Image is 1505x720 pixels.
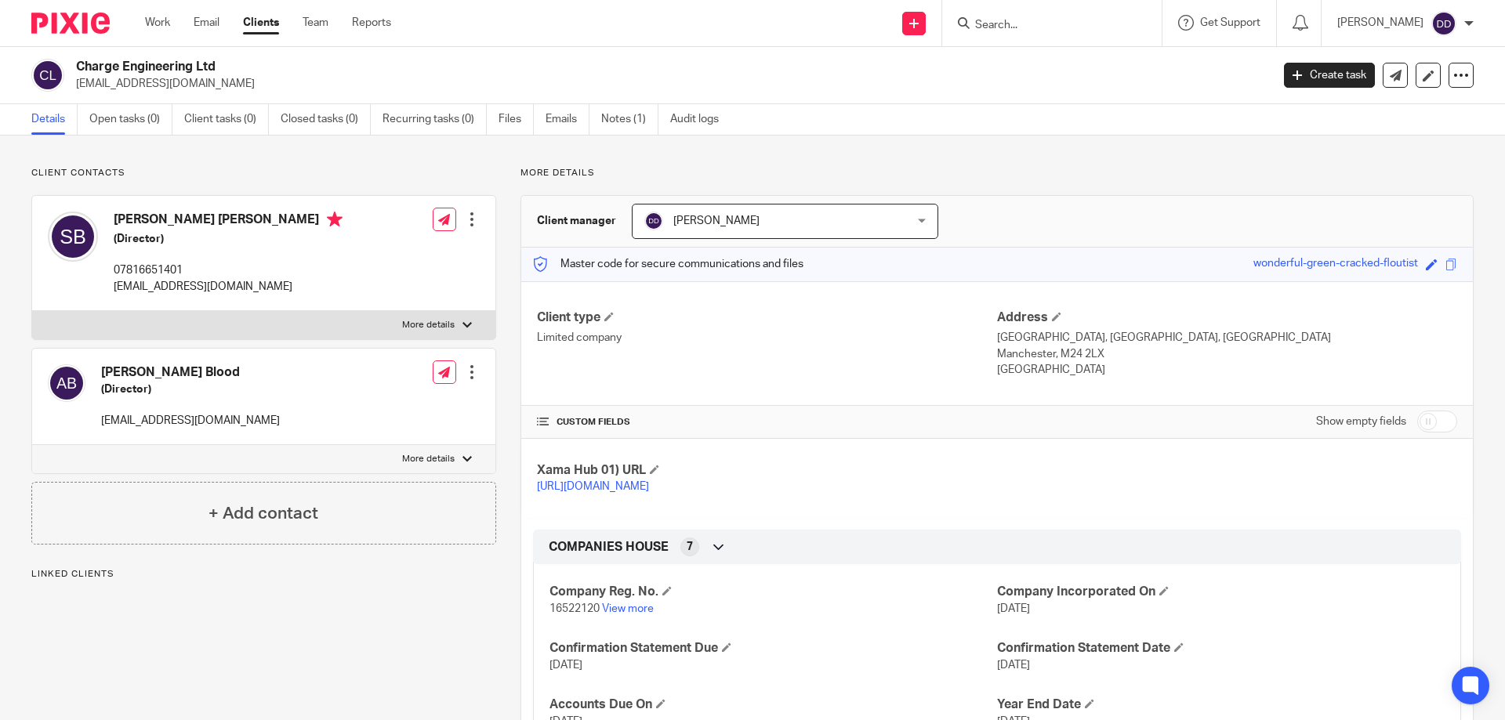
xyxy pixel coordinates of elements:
a: View more [602,603,654,614]
p: More details [520,167,1474,179]
p: Limited company [537,330,997,346]
h4: Xama Hub 01) URL [537,462,997,479]
a: Notes (1) [601,104,658,135]
p: [EMAIL_ADDRESS][DOMAIN_NAME] [101,413,280,429]
p: 07816651401 [114,262,343,278]
i: Primary [327,212,343,227]
a: Details [31,104,78,135]
a: Reports [352,15,391,31]
h4: Year End Date [997,696,1445,713]
p: Manchester, M24 2LX [997,346,1457,362]
img: svg%3E [644,212,663,230]
span: [DATE] [997,660,1030,671]
span: [DATE] [549,660,582,671]
input: Search [974,19,1115,33]
a: Client tasks (0) [184,104,269,135]
img: Pixie [31,13,110,34]
a: Team [303,15,328,31]
a: Closed tasks (0) [281,104,371,135]
a: Work [145,15,170,31]
span: 16522120 [549,603,600,614]
h5: (Director) [101,382,280,397]
p: Master code for secure communications and files [533,256,803,272]
a: [URL][DOMAIN_NAME] [537,481,649,492]
h4: Confirmation Statement Date [997,640,1445,657]
p: Client contacts [31,167,496,179]
p: Linked clients [31,568,496,581]
a: Files [499,104,534,135]
h4: Company Incorporated On [997,584,1445,600]
h4: Address [997,309,1457,326]
h4: [PERSON_NAME] Blood [101,364,280,381]
h4: Accounts Due On [549,696,997,713]
span: [PERSON_NAME] [673,215,760,226]
a: Clients [243,15,279,31]
span: Get Support [1200,17,1260,28]
span: COMPANIES HOUSE [549,539,669,555]
p: [PERSON_NAME] [1337,15,1423,31]
label: Show empty fields [1316,414,1406,429]
a: Create task [1284,63,1375,88]
p: More details [402,319,455,331]
h4: Client type [537,309,997,326]
h4: Company Reg. No. [549,584,997,600]
h3: Client manager [537,213,616,229]
h4: + Add contact [209,501,318,526]
p: [EMAIL_ADDRESS][DOMAIN_NAME] [76,76,1260,92]
a: Recurring tasks (0) [383,104,487,135]
img: svg%3E [48,212,98,262]
span: [DATE] [997,603,1030,614]
h4: [PERSON_NAME] [PERSON_NAME] [114,212,343,231]
a: Open tasks (0) [89,104,172,135]
div: wonderful-green-cracked-floutist [1253,255,1418,273]
a: Email [194,15,219,31]
p: [GEOGRAPHIC_DATA] [997,362,1457,378]
p: More details [402,453,455,465]
h2: Charge Engineering Ltd [76,59,1024,75]
img: svg%3E [31,59,64,92]
img: svg%3E [48,364,85,402]
h4: CUSTOM FIELDS [537,416,997,429]
a: Audit logs [670,104,731,135]
h5: (Director) [114,231,343,247]
span: 7 [687,539,693,555]
img: svg%3E [1431,11,1456,36]
p: [GEOGRAPHIC_DATA], [GEOGRAPHIC_DATA], [GEOGRAPHIC_DATA] [997,330,1457,346]
h4: Confirmation Statement Due [549,640,997,657]
a: Emails [546,104,589,135]
p: [EMAIL_ADDRESS][DOMAIN_NAME] [114,279,343,295]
